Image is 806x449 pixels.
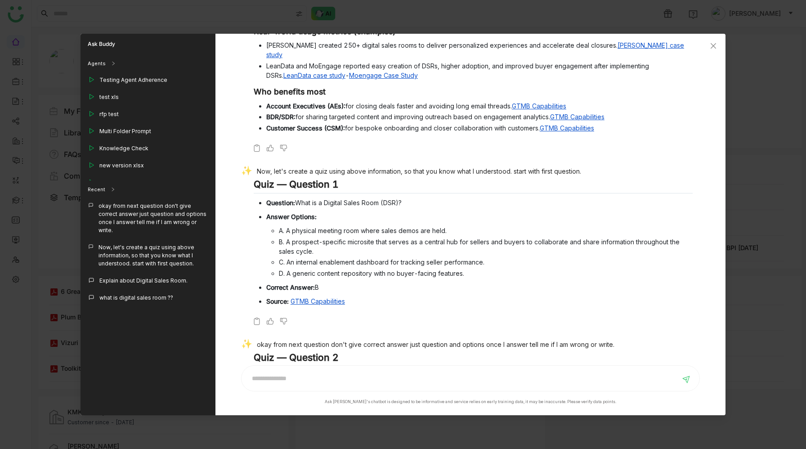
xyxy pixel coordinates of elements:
[266,61,693,80] li: LeanData and MoEngage reported easy creation of DSRs, higher adoption, and improved buyer engagem...
[88,294,95,301] img: callout.svg
[81,34,215,54] div: Ask Buddy
[266,283,315,291] strong: Correct Answer:
[266,101,693,111] li: for closing deals faster and avoiding long email threads.
[88,127,95,135] img: play_outline.svg
[266,144,275,153] img: thumbs-up.svg
[266,123,693,133] li: for bespoke onboarding and closer collaboration with customers.
[349,72,418,79] a: Moengage Case Study
[99,162,144,170] div: new version xlsx
[99,277,188,285] div: Explain about Digital Sales Room.
[279,317,288,326] img: thumbs-down.svg
[254,179,693,194] h2: Quiz — Question 1
[266,40,693,59] li: [PERSON_NAME] created 250+ digital sales rooms to deliver personalized experiences and accelerate...
[99,144,148,153] div: Knowledge Check
[279,257,693,267] li: C. An internal enablement dashboard for tracking seller performance.
[88,186,105,193] div: Recent
[88,179,95,186] img: play_outline.svg
[88,243,94,250] img: callout.svg
[283,72,345,79] a: LeanData case study
[99,127,151,135] div: Multi Folder Prompt
[88,93,95,100] img: play_outline.svg
[279,237,693,256] li: B. A prospect-specific microsite that serves as a central hub for sellers and buyers to collabora...
[279,269,693,278] li: D. A generic content repository with no buyer-facing features.
[81,54,215,72] div: Agents
[266,213,317,220] strong: Answer Options:
[88,144,95,152] img: play_outline.svg
[266,113,296,121] strong: BDR/SDR:
[99,110,119,118] div: rfp test
[279,226,693,235] li: A. A physical meeting room where sales demos are held.
[252,144,261,153] img: copy-askbuddy.svg
[99,202,208,234] div: okay from next question don't give correct answer just question and options once I answer tell me...
[88,277,95,284] img: callout.svg
[88,202,94,208] img: callout.svg
[266,317,275,326] img: thumbs-up.svg
[325,399,616,405] div: Ask [PERSON_NAME]'s chatbot is designed to be informative and service relies on early training da...
[279,144,288,153] img: thumbs-down.svg
[88,60,106,67] div: Agents
[701,34,725,58] button: Close
[266,297,289,305] strong: Source:
[266,283,693,292] p: B
[99,93,119,101] div: test xls
[254,352,693,367] h2: Quiz — Question 2
[540,124,594,132] a: GTMB Capabilities
[88,110,95,117] img: play_outline.svg
[266,198,693,207] p: What is a Digital Sales Room (DSR)?
[512,102,566,110] a: GTMB Capabilities
[291,297,345,305] a: GTMB Capabilities
[241,166,693,179] div: Now, let's create a quiz using above information, so that you know what I understood. start with ...
[88,76,95,83] img: play_outline.svg
[241,339,693,352] div: okay from next question don't give correct answer just question and options once I answer tell me...
[252,317,261,326] img: copy-askbuddy.svg
[88,162,95,169] img: play_outline.svg
[550,113,604,121] a: GTMB Capabilities
[266,112,693,121] li: for sharing targeted content and improving outreach based on engagement analytics.
[254,87,693,97] h3: Who benefits most
[99,179,142,187] div: Customers Only
[266,124,345,132] strong: Customer Success (CSM):
[266,199,295,207] strong: Question:
[81,180,215,198] div: Recent
[99,294,173,302] div: what is digital sales room ??
[99,243,208,268] div: Now, let's create a quiz using above information, so that you know what I understood. start with ...
[266,102,345,110] strong: Account Executives (AEs):
[99,76,167,84] div: Testing Agent Adherence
